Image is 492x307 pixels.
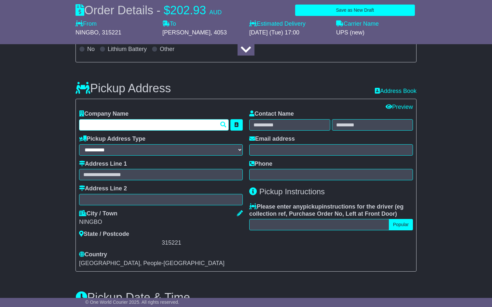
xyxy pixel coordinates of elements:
span: eg collection ref, Purchase Order No, Left at Front Door [249,203,403,217]
span: , 315221 [99,29,121,36]
label: To [162,20,176,28]
label: Estimated Delivery [249,20,330,28]
button: Save as New Draft [295,5,415,16]
span: [GEOGRAPHIC_DATA], People-[GEOGRAPHIC_DATA] [79,260,225,266]
label: Email address [249,135,295,143]
div: [DATE] (Tue) 17:00 [249,29,330,36]
label: Address Line 2 [79,185,127,192]
span: $ [164,4,170,17]
label: Carrier Name [336,20,379,28]
span: © One World Courier 2025. All rights reserved. [85,300,179,305]
a: Preview [386,104,413,110]
span: AUD [209,9,222,16]
label: City / Town [79,210,117,217]
label: Please enter any instructions for the driver ( ) [249,203,413,217]
label: Country [79,251,107,258]
div: Order Details - [75,3,222,17]
span: NINGBO [75,29,99,36]
label: Address Line 1 [79,160,127,168]
label: Company Name [79,110,129,118]
span: pickup [303,203,322,210]
span: [PERSON_NAME] [162,29,211,36]
span: 202.93 [170,4,206,17]
div: UPS (new) [336,29,417,36]
label: Pickup Address Type [79,135,145,143]
button: Popular [389,219,413,230]
div: 315221 [162,239,243,247]
h3: Pickup Address [75,82,171,95]
span: Pickup Instructions [259,187,325,196]
label: State / Postcode [79,231,129,238]
div: NINGBO [79,219,243,226]
h3: Pickup Date & Time [75,291,417,304]
span: , 4053 [211,29,227,36]
label: Phone [249,160,272,168]
label: From [75,20,97,28]
a: Address Book [375,88,417,95]
label: Contact Name [249,110,294,118]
